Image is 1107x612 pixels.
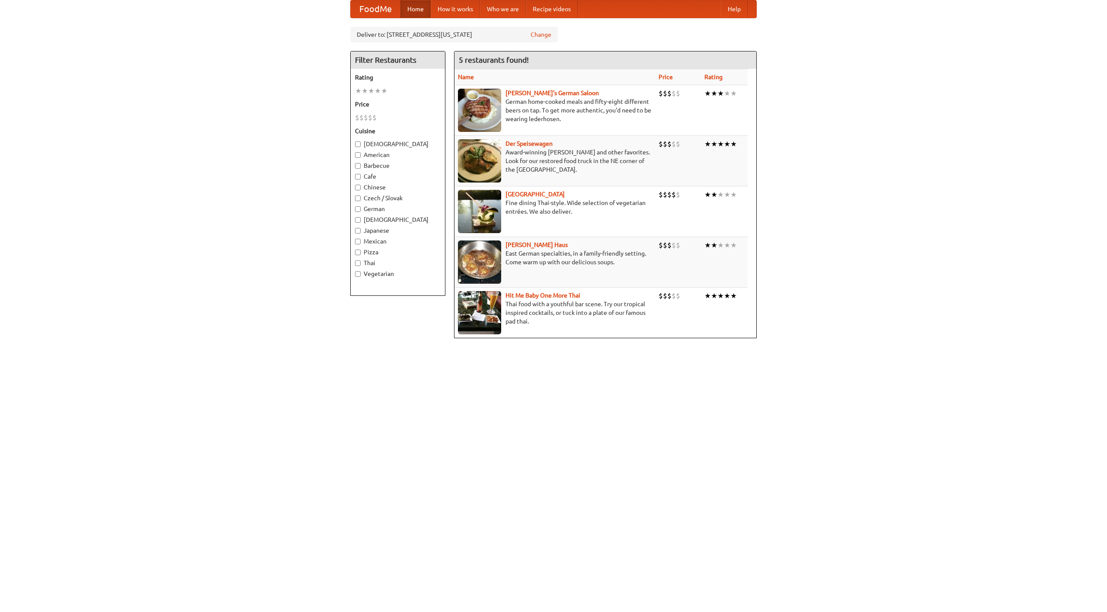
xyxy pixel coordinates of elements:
a: [PERSON_NAME]'s German Saloon [506,90,599,96]
li: $ [659,240,663,250]
label: [DEMOGRAPHIC_DATA] [355,215,441,224]
input: German [355,206,361,212]
li: ★ [711,240,717,250]
li: $ [663,291,667,301]
img: speisewagen.jpg [458,139,501,183]
li: $ [663,89,667,98]
p: Fine dining Thai-style. Wide selection of vegetarian entrées. We also deliver. [458,199,652,216]
label: Pizza [355,248,441,256]
li: ★ [730,139,737,149]
input: Pizza [355,250,361,255]
li: $ [676,89,680,98]
li: $ [672,139,676,149]
input: Japanese [355,228,361,234]
h5: Rating [355,73,441,82]
input: Czech / Slovak [355,195,361,201]
li: ★ [355,86,362,96]
label: Barbecue [355,161,441,170]
li: $ [355,113,359,122]
li: ★ [724,190,730,199]
li: $ [659,139,663,149]
label: Vegetarian [355,269,441,278]
li: ★ [704,89,711,98]
input: [DEMOGRAPHIC_DATA] [355,217,361,223]
a: [GEOGRAPHIC_DATA] [506,191,565,198]
input: [DEMOGRAPHIC_DATA] [355,141,361,147]
a: Recipe videos [526,0,578,18]
li: ★ [704,139,711,149]
label: Czech / Slovak [355,194,441,202]
p: German home-cooked meals and fifty-eight different beers on tap. To get more authentic, you'd nee... [458,97,652,123]
li: $ [667,240,672,250]
li: ★ [724,291,730,301]
a: FoodMe [351,0,400,18]
a: Der Speisewagen [506,140,553,147]
li: ★ [730,291,737,301]
li: ★ [704,291,711,301]
li: $ [667,139,672,149]
label: American [355,151,441,159]
li: ★ [711,190,717,199]
a: Home [400,0,431,18]
input: Thai [355,260,361,266]
input: American [355,152,361,158]
a: How it works [431,0,480,18]
a: Help [721,0,748,18]
li: $ [364,113,368,122]
li: ★ [704,190,711,199]
label: Cafe [355,172,441,181]
li: ★ [717,240,724,250]
h5: Cuisine [355,127,441,135]
label: [DEMOGRAPHIC_DATA] [355,140,441,148]
a: Price [659,74,673,80]
li: $ [368,113,372,122]
img: satay.jpg [458,190,501,233]
label: Thai [355,259,441,267]
input: Chinese [355,185,361,190]
li: $ [672,291,676,301]
label: Chinese [355,183,441,192]
h4: Filter Restaurants [351,51,445,69]
a: Rating [704,74,723,80]
li: $ [672,240,676,250]
li: ★ [368,86,374,96]
input: Mexican [355,239,361,244]
div: Deliver to: [STREET_ADDRESS][US_STATE] [350,27,558,42]
a: Who we are [480,0,526,18]
li: $ [359,113,364,122]
img: babythai.jpg [458,291,501,334]
li: $ [672,190,676,199]
li: $ [676,291,680,301]
h5: Price [355,100,441,109]
li: $ [676,139,680,149]
li: ★ [362,86,368,96]
input: Vegetarian [355,271,361,277]
img: kohlhaus.jpg [458,240,501,284]
li: $ [659,89,663,98]
li: ★ [717,139,724,149]
li: $ [663,190,667,199]
li: ★ [730,190,737,199]
li: $ [667,190,672,199]
p: Award-winning [PERSON_NAME] and other favorites. Look for our restored food truck in the NE corne... [458,148,652,174]
li: $ [667,89,672,98]
li: $ [667,291,672,301]
a: [PERSON_NAME] Haus [506,241,568,248]
label: Mexican [355,237,441,246]
p: Thai food with a youthful bar scene. Try our tropical inspired cocktails, or tuck into a plate of... [458,300,652,326]
li: ★ [711,139,717,149]
p: East German specialties, in a family-friendly setting. Come warm up with our delicious soups. [458,249,652,266]
a: Hit Me Baby One More Thai [506,292,580,299]
li: $ [659,291,663,301]
li: ★ [374,86,381,96]
ng-pluralize: 5 restaurants found! [459,56,529,64]
input: Cafe [355,174,361,179]
a: Name [458,74,474,80]
li: ★ [724,89,730,98]
li: ★ [711,291,717,301]
li: $ [676,190,680,199]
li: $ [659,190,663,199]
